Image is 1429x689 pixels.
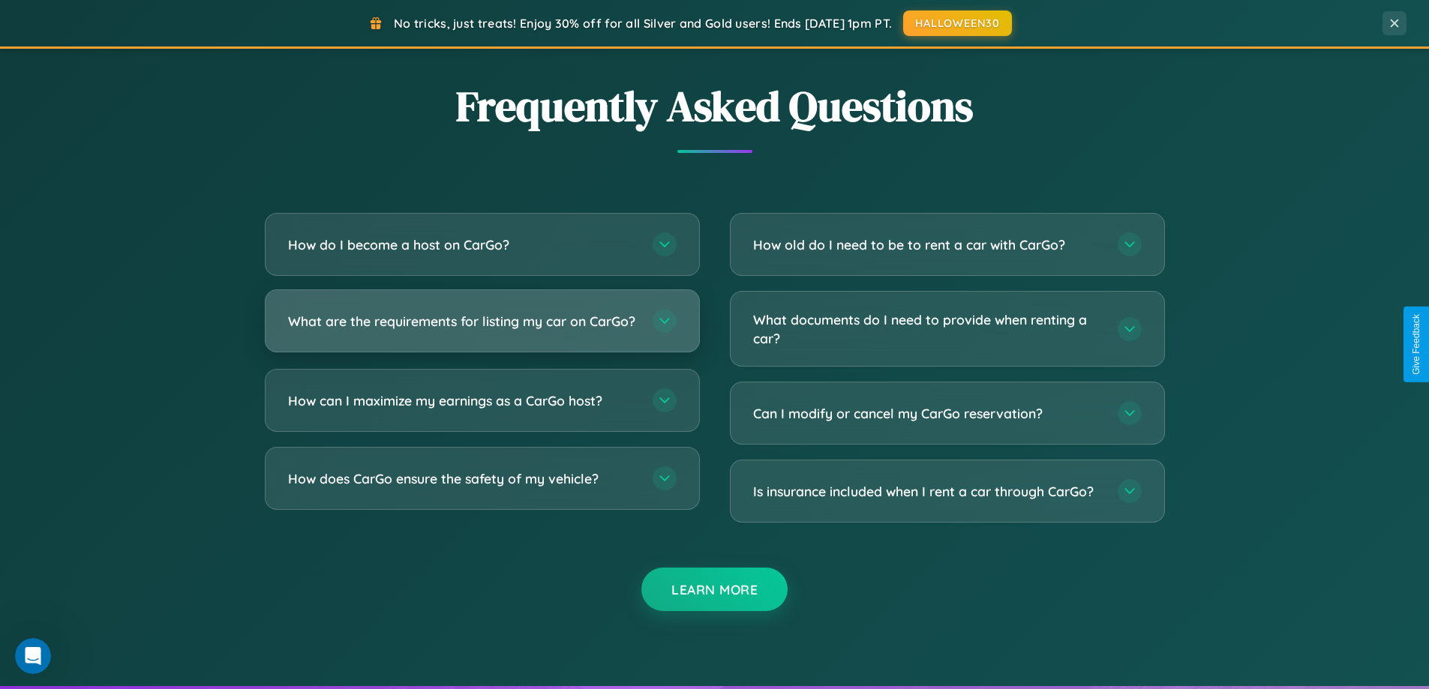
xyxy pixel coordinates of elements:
h3: How does CarGo ensure the safety of my vehicle? [288,469,638,488]
iframe: Intercom live chat [15,638,51,674]
h2: Frequently Asked Questions [265,77,1165,135]
h3: What documents do I need to provide when renting a car? [753,310,1103,347]
h3: Can I modify or cancel my CarGo reservation? [753,404,1103,423]
div: Give Feedback [1411,314,1421,375]
button: Learn More [641,568,788,611]
span: No tricks, just treats! Enjoy 30% off for all Silver and Gold users! Ends [DATE] 1pm PT. [394,16,892,31]
h3: How do I become a host on CarGo? [288,235,638,254]
h3: Is insurance included when I rent a car through CarGo? [753,482,1103,501]
h3: How can I maximize my earnings as a CarGo host? [288,391,638,410]
button: HALLOWEEN30 [903,10,1012,36]
h3: How old do I need to be to rent a car with CarGo? [753,235,1103,254]
h3: What are the requirements for listing my car on CarGo? [288,312,638,331]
